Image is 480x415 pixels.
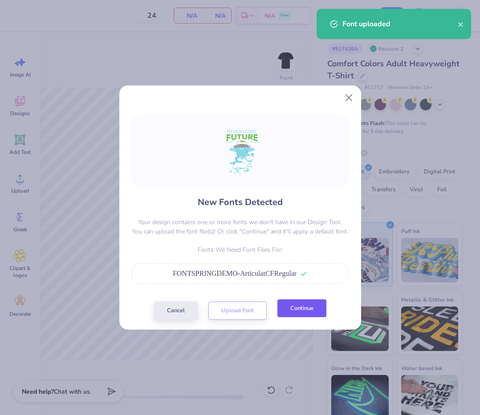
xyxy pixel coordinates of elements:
button: close [458,19,464,29]
p: Your design contains one or more fonts we don't have in our Design Tool. You can upload the font ... [132,218,348,236]
span: FONTSPRINGDEMO-ArticulatCFRegular [173,270,297,277]
button: Continue [277,299,326,318]
div: Font uploaded [342,19,458,29]
h4: New Fonts Detected [198,196,283,209]
button: Cancel [154,302,198,320]
button: Close [340,89,357,106]
p: Fonts We Need Font Files For: [132,245,348,254]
